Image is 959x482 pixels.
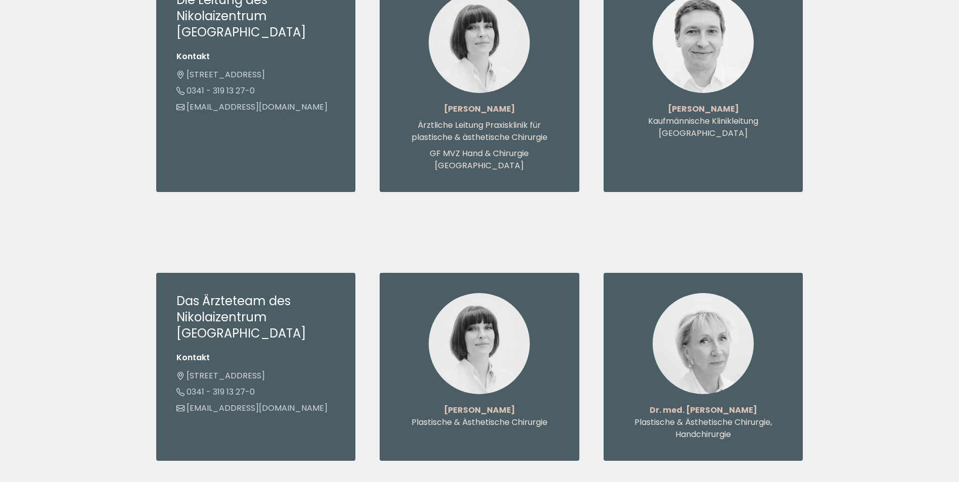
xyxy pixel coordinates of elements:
[176,51,336,63] li: Kontakt
[400,148,559,172] p: GF MVZ Hand & Chirurgie [GEOGRAPHIC_DATA]
[176,352,336,364] li: Kontakt
[400,404,559,416] p: [PERSON_NAME]
[444,103,515,115] strong: [PERSON_NAME]
[176,386,255,398] a: 0341 - 319 13 27-0
[668,103,739,115] strong: [PERSON_NAME]
[176,101,328,113] a: [EMAIL_ADDRESS][DOMAIN_NAME]
[624,115,783,139] p: Kaufmännische Klinikleitung [GEOGRAPHIC_DATA]
[400,416,559,428] p: Plastische & Ästhetische Chirurgie
[650,404,757,416] strong: Dr. med. [PERSON_NAME]
[624,416,783,441] p: Plastische & Ästhetische Chirurgie, Handchirurgie
[653,293,754,394] img: Dr. med. Christiane Köpcke - Plastische & Ästhetische Chirurgie, Handchirurgie
[176,69,265,80] a: [STREET_ADDRESS]
[176,402,328,414] a: [EMAIL_ADDRESS][DOMAIN_NAME]
[176,370,265,381] a: [STREET_ADDRESS]
[400,119,559,143] p: Ärztliche Leitung Praxisklinik für plastische & ästhetische Chirurgie
[176,85,255,97] a: 0341 - 319 13 27-0
[429,293,530,394] img: Olena Urbach - Plastische & Ästhetische Chirurgie
[176,293,336,342] h3: Das Ärzteteam des Nikolaizentrum [GEOGRAPHIC_DATA]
